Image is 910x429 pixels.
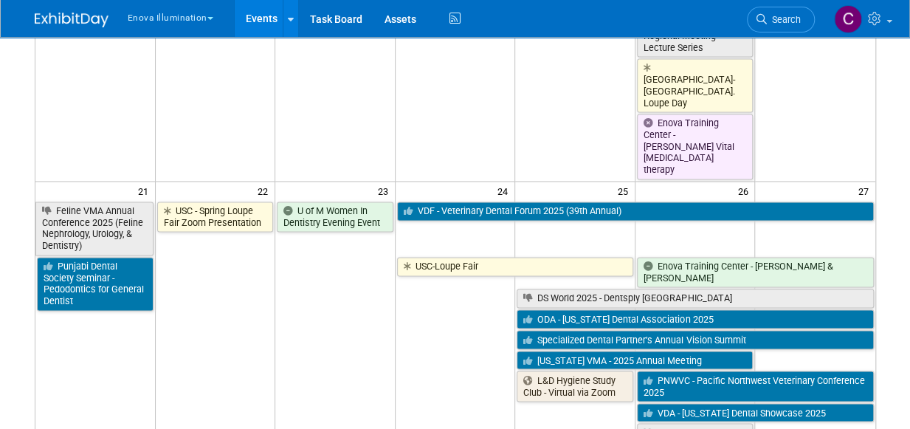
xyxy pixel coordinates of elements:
span: 23 [376,182,395,200]
span: Search [767,14,801,25]
a: L&D Hygiene Study Club - Virtual via Zoom [517,371,633,401]
a: ODA - [US_STATE] Dental Association 2025 [517,309,873,329]
span: 24 [496,182,514,200]
span: 21 [137,182,155,200]
a: Enova Training Center - [PERSON_NAME] & [PERSON_NAME] [637,257,874,287]
a: VDF - Veterinary Dental Forum 2025 (39th Annual) [397,202,874,221]
img: Coley McClendon [834,5,862,33]
span: 25 [616,182,635,200]
a: U of M Women In Dentistry Evening Event [277,202,393,232]
a: PNWVC - Pacific Northwest Veterinary Conference 2025 [637,371,874,401]
a: Specialized Dental Partner’s Annual Vision Summit [517,330,873,349]
span: 27 [857,182,875,200]
a: DS World 2025 - Dentsply [GEOGRAPHIC_DATA] [517,289,873,308]
a: USC-Loupe Fair [397,257,633,276]
a: VDA - [US_STATE] Dental Showcase 2025 [637,403,874,422]
a: USC - Spring Loupe Fair Zoom Presentation [157,202,274,232]
a: Punjabi Dental Society Seminar - Pedodontics for General Dentist [37,257,154,311]
a: [US_STATE] VMA - 2025 Annual Meeting [517,351,753,370]
a: Feline VMA Annual Conference 2025 (Feline Nephrology, Urology, & Dentistry) [35,202,154,255]
span: 26 [736,182,754,200]
a: Search [747,7,815,32]
a: [GEOGRAPHIC_DATA]-[GEOGRAPHIC_DATA]. Loupe Day [637,58,754,112]
img: ExhibitDay [35,13,108,27]
a: Enova Training Center - [PERSON_NAME] Vital [MEDICAL_DATA] therapy [637,114,754,179]
span: 22 [256,182,275,200]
